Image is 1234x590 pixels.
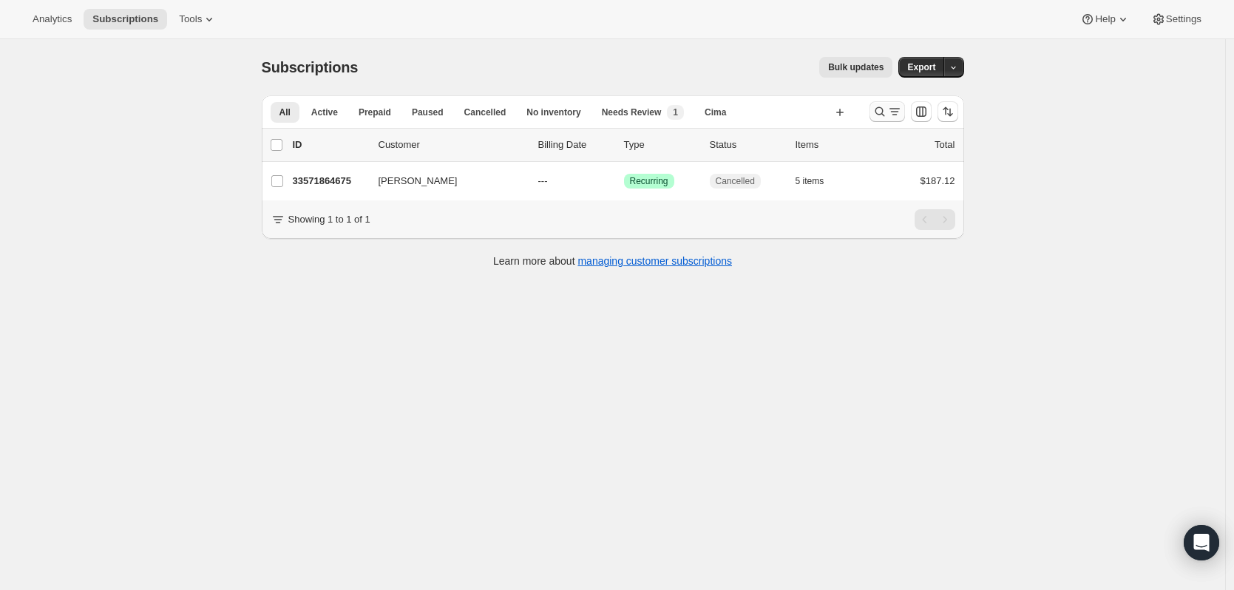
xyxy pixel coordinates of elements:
span: Needs Review [602,106,662,118]
a: managing customer subscriptions [577,255,732,267]
span: 1 [673,106,678,118]
span: Bulk updates [828,61,884,73]
button: Export [898,57,944,78]
button: Search and filter results [869,101,905,122]
span: No inventory [526,106,580,118]
button: Tools [170,9,226,30]
span: 5 items [796,175,824,187]
span: $187.12 [921,175,955,186]
button: Analytics [24,9,81,30]
nav: Pagination [915,209,955,230]
p: Learn more about [493,254,732,268]
button: Sort the results [938,101,958,122]
span: Cancelled [716,175,755,187]
span: Help [1095,13,1115,25]
p: 33571864675 [293,174,367,189]
span: Analytics [33,13,72,25]
span: Paused [412,106,444,118]
button: Bulk updates [819,57,892,78]
p: Total [935,138,955,152]
button: Subscriptions [84,9,167,30]
span: Subscriptions [92,13,158,25]
span: Cancelled [464,106,506,118]
div: Open Intercom Messenger [1184,525,1219,560]
span: Prepaid [359,106,391,118]
div: IDCustomerBilling DateTypeStatusItemsTotal [293,138,955,152]
div: Type [624,138,698,152]
span: Tools [179,13,202,25]
button: Settings [1142,9,1210,30]
button: [PERSON_NAME] [370,169,518,193]
span: [PERSON_NAME] [379,174,458,189]
span: All [279,106,291,118]
span: --- [538,175,548,186]
button: Customize table column order and visibility [911,101,932,122]
span: Recurring [630,175,668,187]
p: Status [710,138,784,152]
span: Active [311,106,338,118]
span: Settings [1166,13,1201,25]
span: Export [907,61,935,73]
div: Items [796,138,869,152]
button: Create new view [828,102,852,123]
p: Customer [379,138,526,152]
p: Showing 1 to 1 of 1 [288,212,370,227]
span: Subscriptions [262,59,359,75]
button: 5 items [796,171,841,191]
button: Help [1071,9,1139,30]
div: 33571864675[PERSON_NAME]---SuccessRecurringCancelled5 items$187.12 [293,171,955,191]
span: Cima [705,106,726,118]
p: ID [293,138,367,152]
p: Billing Date [538,138,612,152]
